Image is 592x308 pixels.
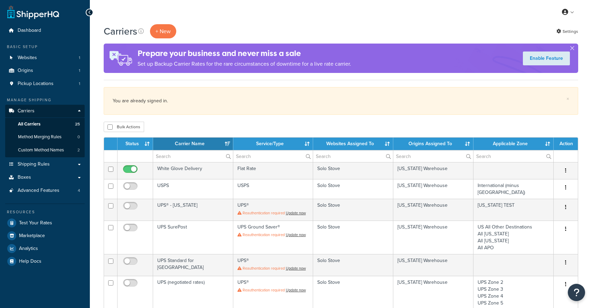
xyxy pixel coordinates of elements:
td: Solo Stove [313,199,393,221]
img: ad-rules-rateshop-fe6ec290ccb7230408bd80ed9643f0289d75e0ffd9eb532fc0e269fcd187b520.png [104,44,138,73]
a: Update now [286,265,306,271]
span: Carriers [18,108,35,114]
td: Solo Stove [313,254,393,276]
td: Solo Stove [313,221,393,254]
li: Carriers [5,105,85,157]
td: Flat Rate [233,162,313,179]
span: Reauthentication required [243,287,285,293]
a: Method Merging Rules 0 [5,131,85,143]
a: Boxes [5,171,85,184]
a: Update now [286,232,306,237]
input: Search [233,150,313,162]
td: US All Other Destinations All [US_STATE] All [US_STATE] All APO [473,221,554,254]
td: [US_STATE] Warehouse [393,162,473,179]
span: Advanced Features [18,188,59,194]
span: 1 [79,81,80,87]
span: Method Merging Rules [18,134,62,140]
span: Analytics [19,246,38,252]
th: Applicable Zone: activate to sort column ascending [473,138,554,150]
td: [US_STATE] Warehouse [393,179,473,199]
a: Origins 1 [5,64,85,77]
button: + New [150,24,176,38]
button: Open Resource Center [568,284,585,301]
li: Origins [5,64,85,77]
span: Shipping Rules [18,161,50,167]
div: Resources [5,209,85,215]
span: Custom Method Names [18,147,64,153]
span: Marketplace [19,233,45,239]
span: 2 [77,147,80,153]
td: UPS® [233,199,313,221]
span: All Carriers [18,121,40,127]
a: Pickup Locations 1 [5,77,85,90]
li: Pickup Locations [5,77,85,90]
span: Origins [18,68,33,74]
span: Reauthentication required [243,265,285,271]
span: Websites [18,55,37,61]
td: [US_STATE] Warehouse [393,254,473,276]
td: International (minus [GEOGRAPHIC_DATA]) [473,179,554,199]
li: Advanced Features [5,184,85,197]
input: Search [393,150,473,162]
span: Reauthentication required [243,210,285,216]
input: Search [313,150,393,162]
li: Custom Method Names [5,144,85,157]
div: You are already signed in. [113,96,569,106]
a: Marketplace [5,230,85,242]
a: Advanced Features 4 [5,184,85,197]
td: UPS Standard for [GEOGRAPHIC_DATA] [153,254,233,276]
input: Search [153,150,233,162]
th: Carrier Name: activate to sort column ascending [153,138,233,150]
li: Websites [5,52,85,64]
th: Websites Assigned To: activate to sort column ascending [313,138,393,150]
a: Update now [286,287,306,293]
span: 25 [75,121,80,127]
a: ShipperHQ Home [7,5,59,19]
span: Reauthentication required [243,232,285,237]
td: [US_STATE] TEST [473,199,554,221]
li: Method Merging Rules [5,131,85,143]
div: Basic Setup [5,44,85,50]
span: 1 [79,68,80,74]
a: Shipping Rules [5,158,85,171]
input: Search [473,150,553,162]
td: UPS SurePost [153,221,233,254]
th: Service/Type: activate to sort column ascending [233,138,313,150]
a: Websites 1 [5,52,85,64]
a: × [566,96,569,102]
td: UPS Ground Saver® [233,221,313,254]
a: Dashboard [5,24,85,37]
td: White Glove Delivery [153,162,233,179]
span: Test Your Rates [19,220,52,226]
button: Bulk Actions [104,122,144,132]
a: Test Your Rates [5,217,85,229]
div: Manage Shipping [5,97,85,103]
a: Carriers [5,105,85,118]
td: Solo Stove [313,179,393,199]
a: Update now [286,210,306,216]
th: Status: activate to sort column ascending [118,138,153,150]
td: UPS® - [US_STATE] [153,199,233,221]
a: All Carriers 25 [5,118,85,131]
td: [US_STATE] Warehouse [393,199,473,221]
a: Help Docs [5,255,85,268]
a: Enable Feature [523,52,570,65]
td: USPS [233,179,313,199]
th: Action [554,138,578,150]
td: Solo Stove [313,162,393,179]
td: [US_STATE] Warehouse [393,221,473,254]
h1: Carriers [104,25,137,38]
a: Settings [556,27,578,36]
p: Set up Backup Carrier Rates for the rare circumstances of downtime for a live rate carrier. [138,59,351,69]
span: 1 [79,55,80,61]
span: Dashboard [18,28,41,34]
a: Custom Method Names 2 [5,144,85,157]
a: Analytics [5,242,85,255]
